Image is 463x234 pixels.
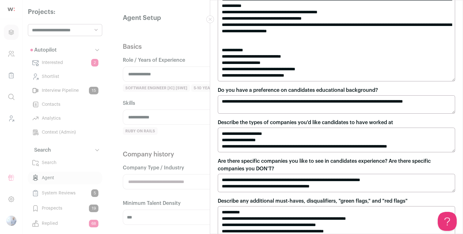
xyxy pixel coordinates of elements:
[218,157,455,173] label: Are there specific companies you like to see in candidates experience? Are there specific compani...
[206,16,214,23] button: Close modal
[218,197,408,205] label: Describe any additional must-haves, disqualifiers, "green flags," and "red flags"
[438,212,457,231] iframe: Help Scout Beacon - Open
[218,119,393,126] label: Describe the types of companies you'd like candidates to have worked at
[218,86,378,94] label: Do you have a preference on candidates educational background?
